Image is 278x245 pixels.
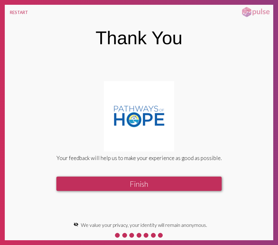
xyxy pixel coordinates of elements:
[96,27,182,48] div: Thank You
[5,5,33,20] button: RESTART
[104,81,174,151] img: AHc6HeM0dqc9AAAAAElFTkSuQmCC
[81,222,207,228] span: We value your privacy, your identity will remain anonymous.
[74,222,78,227] mat-icon: visibility_off
[56,155,222,161] div: Your feedback will help us to make your experience as good as possible.
[240,6,272,18] img: pulsehorizontalsmall.png
[56,177,222,191] button: Finish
